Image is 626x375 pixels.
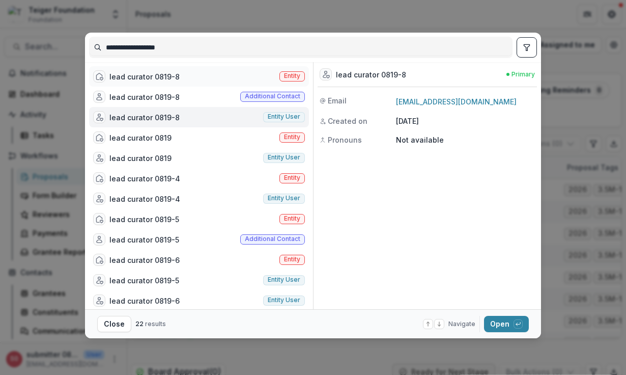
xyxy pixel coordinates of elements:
div: lead curator 0819-8 [109,112,180,123]
span: Entity user [268,154,300,161]
div: lead curator 0819-8 [109,92,180,102]
span: Email [328,95,347,106]
div: lead curator 0819-8 [109,71,180,82]
span: Entity [284,72,300,79]
span: Entity [284,256,300,263]
span: Entity [284,215,300,222]
span: Pronouns [328,135,362,145]
span: Created on [328,116,367,126]
div: lead curator 0819 [109,132,172,143]
span: Entity [284,174,300,181]
div: lead curator 0819-5 [109,234,179,245]
div: lead curator 0819-5 [109,214,179,225]
div: lead curator 0819-5 [109,275,179,286]
a: [EMAIL_ADDRESS][DOMAIN_NAME] [396,97,517,106]
span: Additional contact [245,93,300,100]
span: Entity user [268,276,300,283]
span: results [145,320,166,328]
span: 22 [135,320,144,328]
p: Not available [396,135,535,145]
span: Navigate [448,319,475,329]
button: Close [97,316,131,332]
span: Entity user [268,195,300,202]
div: lead curator 0819-4 [109,173,180,184]
button: toggle filters [517,37,537,58]
div: lead curator 0819-4 [109,194,180,204]
span: Entity [284,133,300,141]
div: lead curator 0819-8 [336,69,406,80]
span: Entity user [268,113,300,120]
span: Entity user [268,297,300,304]
span: Primary [511,70,535,79]
div: lead curator 0819-6 [109,296,180,306]
span: Additional contact [245,235,300,243]
button: Open [484,316,529,332]
div: lead curator 0819-6 [109,255,180,265]
p: [DATE] [396,116,535,126]
div: lead curator 0819 [109,153,172,164]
